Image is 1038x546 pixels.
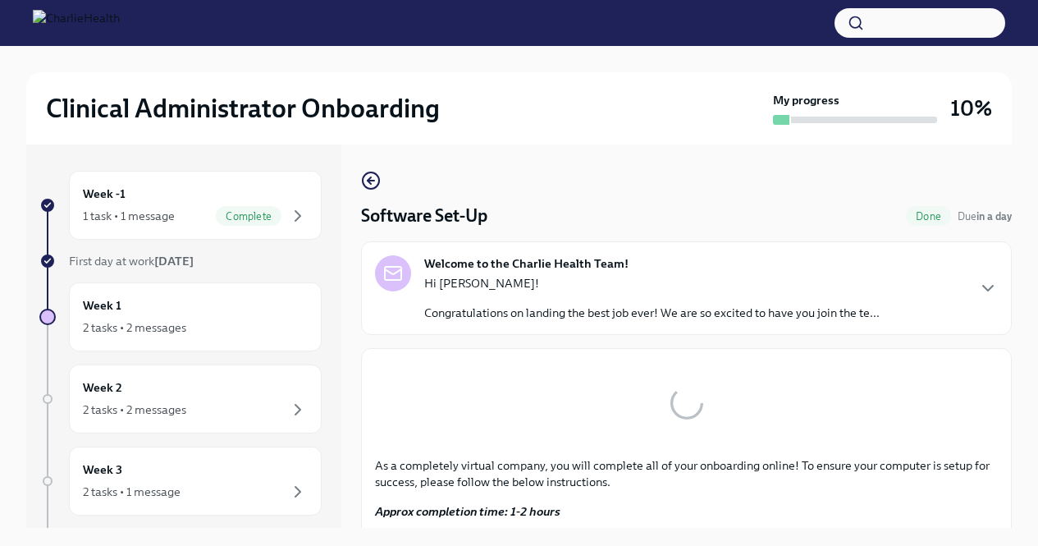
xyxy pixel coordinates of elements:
span: August 19th, 2025 07:00 [958,209,1012,224]
span: First day at work [69,254,194,268]
p: Hi [PERSON_NAME]! [424,275,880,291]
p: As a completely virtual company, you will complete all of your onboarding online! To ensure your ... [375,457,998,490]
span: Done [906,210,951,223]
h6: Week 3 [83,461,122,479]
a: Week 12 tasks • 2 messages [39,282,322,351]
a: Week 32 tasks • 1 message [39,447,322,516]
h6: Week -1 [83,185,126,203]
h2: Clinical Administrator Onboarding [46,92,440,125]
h6: Week 1 [83,296,121,314]
div: 1 task • 1 message [83,208,175,224]
h3: 10% [950,94,992,123]
strong: My progress [773,92,839,108]
strong: [DATE] [154,254,194,268]
a: Week -11 task • 1 messageComplete [39,171,322,240]
div: 2 tasks • 1 message [83,484,181,500]
p: Congratulations on landing the best job ever! We are so excited to have you join the te... [424,305,880,321]
strong: in a day [976,210,1012,223]
div: 2 tasks • 2 messages [83,319,186,336]
h4: Software Set-Up [361,204,487,228]
img: CharlieHealth [33,10,120,36]
button: Zoom image [375,362,998,444]
span: Complete [216,210,281,223]
h6: Week 2 [83,379,122,397]
a: First day at work[DATE] [39,253,322,269]
strong: Welcome to the Charlie Health Team! [424,255,629,272]
span: Due [958,210,1012,223]
a: Week 22 tasks • 2 messages [39,365,322,434]
strong: Approx completion time: 1-2 hours [375,504,560,519]
div: 2 tasks • 2 messages [83,401,186,418]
